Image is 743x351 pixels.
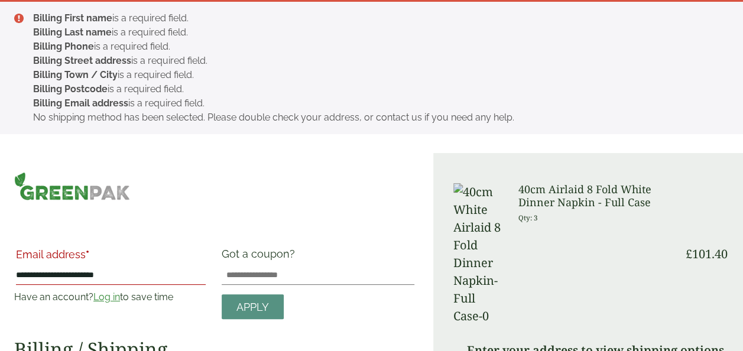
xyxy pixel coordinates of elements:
a: Apply [222,294,284,320]
strong: Billing Last name [33,27,112,38]
li: is a required field. [33,68,724,82]
h3: 40cm Airlaid 8 Fold White Dinner Napkin - Full Case [518,183,677,209]
strong: Billing Street address [33,55,131,66]
li: is a required field. [33,82,724,96]
li: is a required field. [33,25,724,40]
p: Have an account? to save time [14,290,207,304]
strong: Billing Phone [33,41,94,52]
label: Email address [16,249,206,266]
a: Log in [93,291,120,303]
abbr: required [86,248,89,261]
img: GreenPak Supplies [14,172,130,200]
strong: Billing Town / City [33,69,118,80]
small: Qty: 3 [518,213,538,222]
span: £ [686,246,692,262]
li: is a required field. [33,54,724,68]
strong: Billing First name [33,12,112,24]
img: 40cm White Airlaid 8 Fold Dinner Napkin-Full Case-0 [453,183,504,325]
li: is a required field. [33,96,724,110]
li: is a required field. [33,40,724,54]
bdi: 101.40 [686,246,728,262]
li: is a required field. [33,11,724,25]
strong: Billing Postcode [33,83,108,95]
label: Got a coupon? [222,248,300,266]
li: No shipping method has been selected. Please double check your address, or contact us if you need... [33,110,724,125]
strong: Billing Email address [33,97,128,109]
span: Apply [236,301,269,314]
